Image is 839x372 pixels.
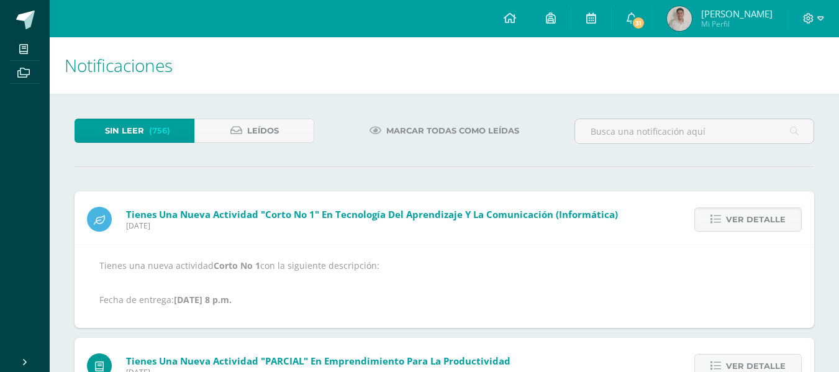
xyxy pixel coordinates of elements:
strong: Corto No 1 [214,260,260,271]
input: Busca una notificación aquí [575,119,814,143]
span: Marcar todas como leídas [386,119,519,142]
span: (756) [149,119,170,142]
span: Mi Perfil [701,19,773,29]
span: [PERSON_NAME] [701,7,773,20]
span: Tienes una nueva actividad "PARCIAL" En Emprendimiento para la Productividad [126,355,510,367]
span: Ver detalle [726,208,786,231]
span: 31 [632,16,645,30]
span: [DATE] [126,220,618,231]
a: Leídos [194,119,314,143]
a: Marcar todas como leídas [354,119,535,143]
span: Tienes una nueva actividad "Corto No 1" En Tecnología del Aprendizaje y la Comunicación (Informát... [126,208,618,220]
img: 5f8b1fa4d3844940ee0a10de8934683e.png [667,6,692,31]
a: Sin leer(756) [75,119,194,143]
p: Tienes una nueva actividad con la siguiente descripción: Fecha de entrega: [99,260,789,306]
span: Leídos [247,119,279,142]
span: Notificaciones [65,53,173,77]
strong: [DATE] 8 p.m. [174,294,232,306]
span: Sin leer [105,119,144,142]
